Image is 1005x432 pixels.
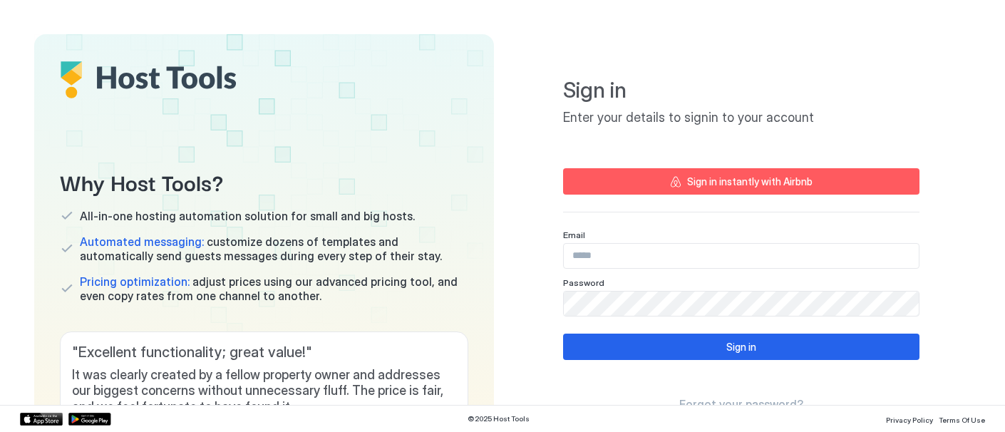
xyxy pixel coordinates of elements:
span: Sign in [563,77,919,104]
a: Privacy Policy [886,411,933,426]
span: Forgot your password? [679,397,803,411]
span: © 2025 Host Tools [468,414,530,423]
a: Forgot your password? [679,397,803,412]
span: It was clearly created by a fellow property owner and addresses our biggest concerns without unne... [72,367,456,416]
button: Sign in instantly with Airbnb [563,168,919,195]
span: Password [563,277,604,288]
div: Sign in [726,339,756,354]
span: Automated messaging: [80,235,204,249]
span: adjust prices using our advanced pricing tool, and even copy rates from one channel to another. [80,274,468,303]
div: Sign in instantly with Airbnb [687,174,813,189]
input: Input Field [564,292,919,316]
input: Input Field [564,244,919,268]
span: All-in-one hosting automation solution for small and big hosts. [80,209,415,223]
span: Email [563,230,585,240]
span: Enter your details to signin to your account [563,110,919,126]
button: Sign in [563,334,919,360]
span: Privacy Policy [886,416,933,424]
a: Google Play Store [68,413,111,426]
span: customize dozens of templates and automatically send guests messages during every step of their s... [80,235,468,263]
span: Terms Of Use [939,416,985,424]
span: Why Host Tools? [60,165,468,197]
span: Pricing optimization: [80,274,190,289]
a: App Store [20,413,63,426]
span: " Excellent functionality; great value! " [72,344,456,361]
a: Terms Of Use [939,411,985,426]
